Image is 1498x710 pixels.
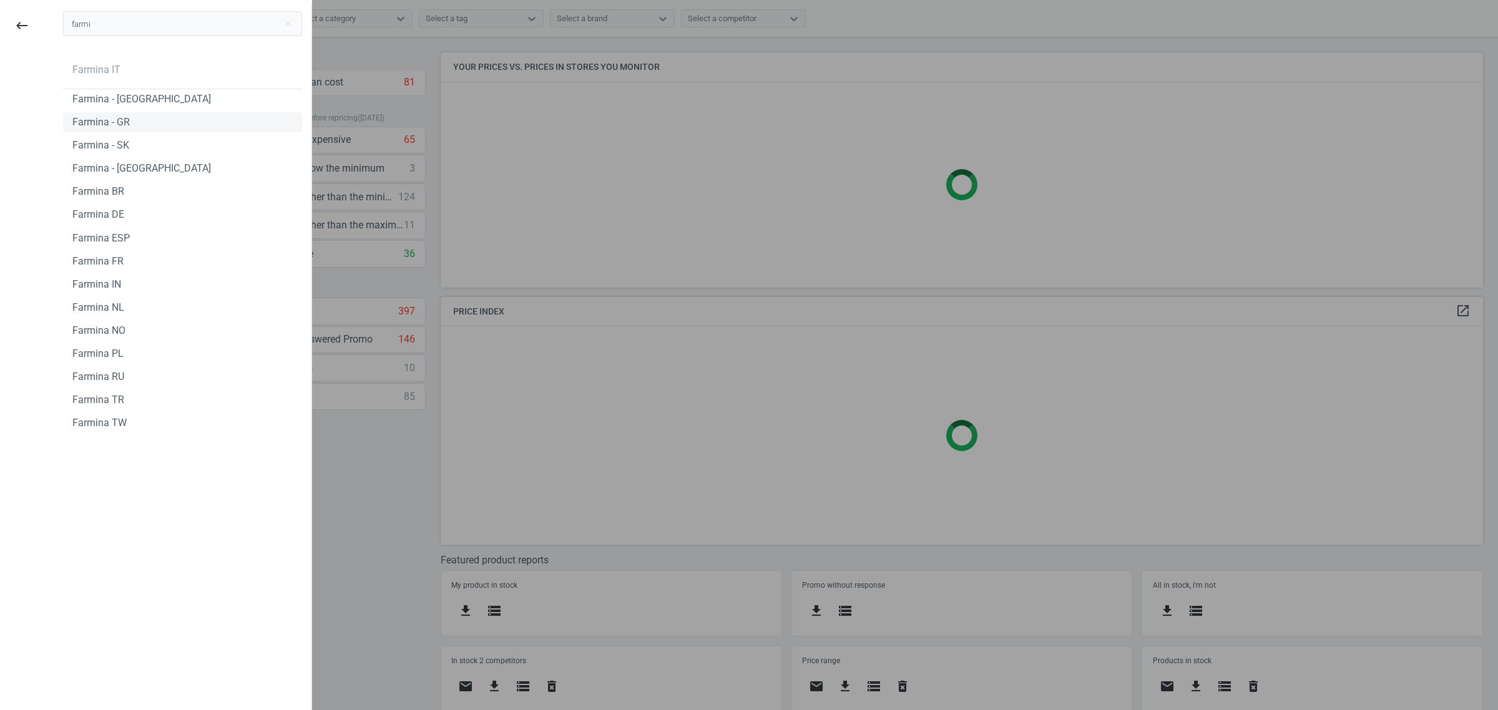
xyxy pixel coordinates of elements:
[278,18,297,29] button: Close
[72,162,211,175] div: Farmina - [GEOGRAPHIC_DATA]
[72,347,124,361] div: Farmina PL
[63,11,302,36] input: Search campaign
[72,115,130,129] div: Farmina - GR
[72,393,124,407] div: Farmina TR
[72,92,211,106] div: Farmina - [GEOGRAPHIC_DATA]
[72,139,129,152] div: Farmina - SK
[72,255,124,268] div: Farmina FR
[72,231,130,245] div: Farmina ESP
[72,324,125,338] div: Farmina NO
[14,18,29,33] i: keyboard_backspace
[72,416,127,430] div: Farmina TW
[7,11,36,41] button: keyboard_backspace
[72,301,124,314] div: Farmina NL
[72,370,124,384] div: Farmina RU
[72,278,121,291] div: Farmina IN
[72,185,124,198] div: Farmina BR
[72,208,124,221] div: Farmina DE
[72,63,120,77] div: Farmina IT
